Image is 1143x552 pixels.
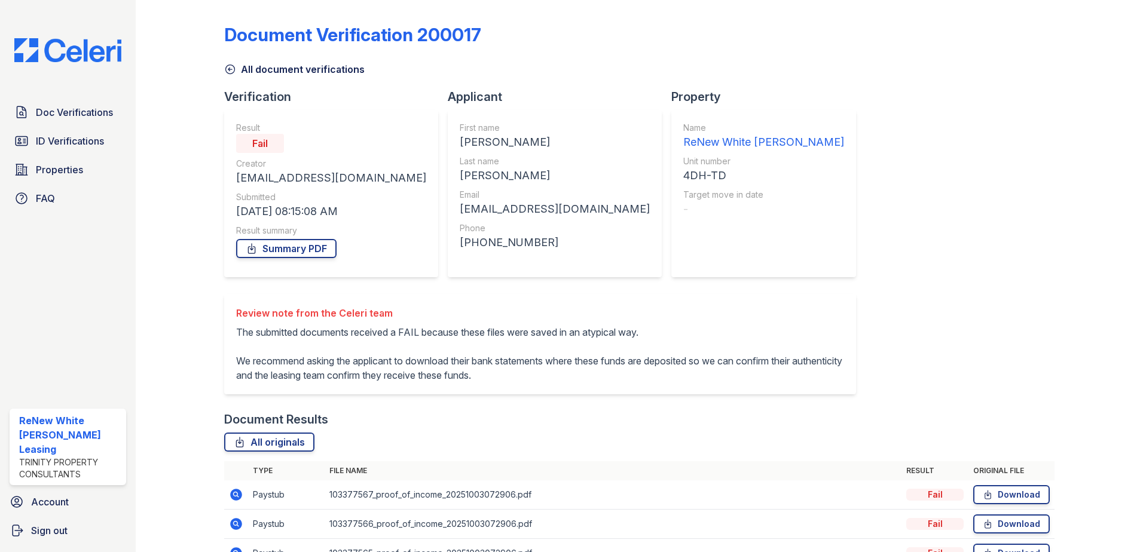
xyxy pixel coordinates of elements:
[236,134,284,153] div: Fail
[236,239,337,258] a: Summary PDF
[683,122,844,134] div: Name
[236,325,844,382] p: The submitted documents received a FAIL because these files were saved in an atypical way. We rec...
[236,158,426,170] div: Creator
[968,461,1055,480] th: Original file
[683,189,844,201] div: Target move in date
[36,191,55,206] span: FAQ
[5,38,131,62] img: CE_Logo_Blue-a8612792a0a2168367f1c8372b55b34899dd931a85d93a1a3d3e32e68fde9ad4.png
[248,510,325,539] td: Paystub
[19,413,121,456] div: ReNew White [PERSON_NAME] Leasing
[19,456,121,480] div: Trinity Property Consultants
[36,105,113,119] span: Doc Verifications
[671,88,866,105] div: Property
[460,234,650,251] div: [PHONE_NUMBER]
[224,88,448,105] div: Verification
[973,514,1050,533] a: Download
[236,170,426,186] div: [EMAIL_ADDRESS][DOMAIN_NAME]
[973,485,1050,504] a: Download
[5,519,131,542] a: Sign out
[460,167,650,184] div: [PERSON_NAME]
[248,461,325,480] th: Type
[460,155,650,167] div: Last name
[906,518,964,530] div: Fail
[901,461,968,480] th: Result
[460,201,650,217] div: [EMAIL_ADDRESS][DOMAIN_NAME]
[460,189,650,201] div: Email
[236,122,426,134] div: Result
[248,480,325,510] td: Paystub
[36,162,83,177] span: Properties
[683,155,844,167] div: Unit number
[36,134,104,148] span: ID Verifications
[10,158,126,182] a: Properties
[10,100,126,124] a: Doc Verifications
[236,191,426,203] div: Submitted
[224,411,328,428] div: Document Results
[236,306,844,320] div: Review note from the Celeri team
[31,495,69,509] span: Account
[460,222,650,234] div: Phone
[10,186,126,210] a: FAQ
[325,510,901,539] td: 103377566_proof_of_income_20251003072906.pdf
[224,433,314,452] a: All originals
[224,62,365,76] a: All document verifications
[683,201,844,217] div: -
[906,489,964,501] div: Fail
[10,129,126,153] a: ID Verifications
[448,88,671,105] div: Applicant
[224,24,481,45] div: Document Verification 200017
[683,134,844,151] div: ReNew White [PERSON_NAME]
[236,225,426,237] div: Result summary
[460,122,650,134] div: First name
[5,490,131,514] a: Account
[683,122,844,151] a: Name ReNew White [PERSON_NAME]
[325,461,901,480] th: File name
[325,480,901,510] td: 103377567_proof_of_income_20251003072906.pdf
[460,134,650,151] div: [PERSON_NAME]
[31,523,68,538] span: Sign out
[236,203,426,220] div: [DATE] 08:15:08 AM
[683,167,844,184] div: 4DH-TD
